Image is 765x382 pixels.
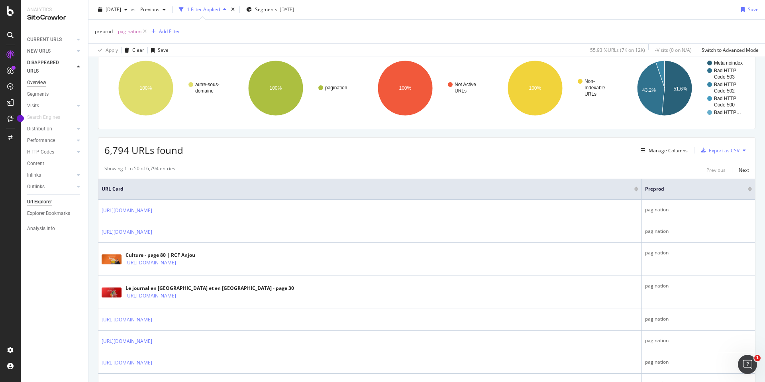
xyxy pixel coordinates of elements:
[137,6,159,13] span: Previous
[738,3,759,16] button: Save
[714,74,735,80] text: Code 503
[642,87,656,93] text: 43.2%
[102,254,122,264] img: main image
[27,102,39,110] div: Visits
[27,198,52,206] div: Url Explorer
[17,115,24,122] div: Tooltip anchor
[714,96,736,101] text: Bad HTTP
[104,165,175,175] div: Showing 1 to 50 of 6,794 entries
[27,90,82,98] a: Segments
[739,167,749,173] div: Next
[126,292,176,300] a: [URL][DOMAIN_NAME]
[102,228,152,236] a: [URL][DOMAIN_NAME]
[364,53,490,123] svg: A chart.
[280,6,294,13] div: [DATE]
[455,88,467,94] text: URLs
[645,228,752,235] div: pagination
[748,6,759,13] div: Save
[106,6,121,13] span: 2025 Sep. 6th
[102,287,122,297] img: main image
[655,47,692,53] div: - Visits ( 0 on N/A )
[623,53,749,123] svg: A chart.
[148,27,180,36] button: Add Filter
[229,6,236,14] div: times
[585,91,596,97] text: URLs
[674,86,687,92] text: 51.6%
[698,144,739,157] button: Export as CSV
[102,316,152,324] a: [URL][DOMAIN_NAME]
[27,224,55,233] div: Analysis Info
[714,102,735,108] text: Code 500
[132,47,144,53] div: Clear
[106,47,118,53] div: Apply
[27,47,51,55] div: NEW URLS
[645,358,752,366] div: pagination
[637,146,688,155] button: Manage Columns
[27,171,41,179] div: Inlinks
[126,252,202,259] div: Culture - page 80 | RCF Anjou
[27,209,82,218] a: Explorer Bookmarks
[714,60,743,66] text: Meta noindex
[137,3,169,16] button: Previous
[27,79,82,87] a: Overview
[645,249,752,256] div: pagination
[27,159,44,168] div: Content
[27,148,54,156] div: HTTP Codes
[590,47,645,53] div: 55.93 % URLs ( 7K on 12K )
[645,282,752,289] div: pagination
[27,59,75,75] a: DISAPPEARED URLS
[27,90,49,98] div: Segments
[706,167,726,173] div: Previous
[529,85,541,91] text: 100%
[27,183,75,191] a: Outlinks
[27,35,75,44] a: CURRENT URLS
[95,28,113,35] span: preprod
[399,85,412,91] text: 100%
[27,79,46,87] div: Overview
[95,3,131,16] button: [DATE]
[195,82,220,87] text: autre-sous-
[243,3,297,16] button: Segments[DATE]
[27,159,82,168] a: Content
[118,26,141,37] span: pagination
[195,88,214,94] text: domaine
[140,85,152,91] text: 100%
[27,35,62,44] div: CURRENT URLS
[714,110,741,115] text: Bad HTTP…
[649,147,688,154] div: Manage Columns
[325,85,347,91] text: pagination
[709,147,739,154] div: Export as CSV
[645,185,736,193] span: preprod
[27,102,75,110] a: Visits
[104,144,183,157] span: 6,794 URLs found
[494,53,620,123] svg: A chart.
[95,44,118,57] button: Apply
[122,44,144,57] button: Clear
[131,6,137,13] span: vs
[27,113,68,122] a: Search Engines
[27,6,82,13] div: Analytics
[158,47,169,53] div: Save
[102,337,152,345] a: [URL][DOMAIN_NAME]
[585,85,605,91] text: Indexable
[27,209,70,218] div: Explorer Bookmarks
[27,13,82,22] div: SiteCrawler
[706,165,726,175] button: Previous
[159,28,180,35] div: Add Filter
[234,53,360,123] svg: A chart.
[754,355,761,361] span: 1
[27,171,75,179] a: Inlinks
[702,47,759,53] div: Switch to Advanced Mode
[27,125,75,133] a: Distribution
[645,206,752,213] div: pagination
[714,88,735,94] text: Code 502
[255,6,277,13] span: Segments
[269,85,282,91] text: 100%
[27,59,67,75] div: DISAPPEARED URLS
[102,359,152,367] a: [URL][DOMAIN_NAME]
[102,185,632,193] span: URL Card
